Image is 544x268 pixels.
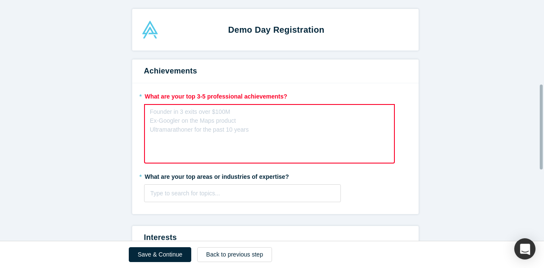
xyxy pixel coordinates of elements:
[129,247,191,262] button: Save & Continue
[144,169,407,181] label: What are your top areas or industries of expertise?
[144,232,407,243] h3: Interests
[144,104,395,164] div: rdw-wrapper
[144,65,407,77] h3: Achievements
[197,247,272,262] button: Back to previous step
[141,21,159,39] img: Alchemist Accelerator Logo
[228,25,324,34] strong: Demo Day Registration
[144,89,407,101] label: What are your top 3-5 professional achievements?
[150,107,389,121] div: rdw-editor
